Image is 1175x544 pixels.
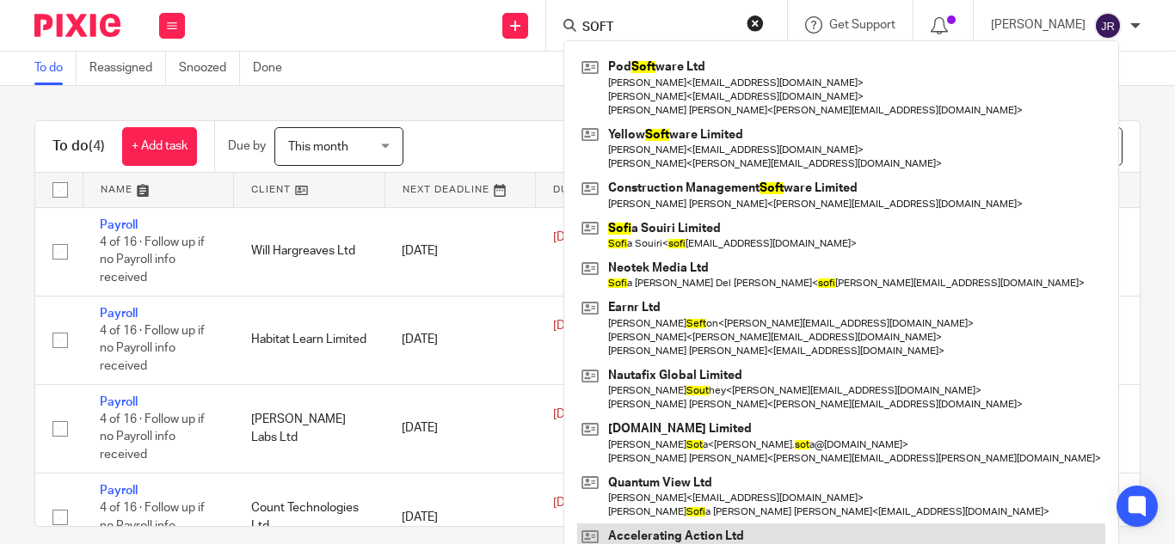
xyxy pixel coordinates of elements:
[1094,12,1122,40] img: svg%3E
[34,52,77,85] a: To do
[234,207,385,296] td: Will Hargreaves Ltd
[89,52,166,85] a: Reassigned
[122,127,197,166] a: + Add task
[991,16,1086,34] p: [PERSON_NAME]
[100,413,205,461] span: 4 of 16 · Follow up if no Payroll info received
[829,19,895,31] span: Get Support
[179,52,240,85] a: Snoozed
[747,15,764,32] button: Clear
[228,138,266,155] p: Due by
[553,498,589,510] span: [DATE]
[100,325,205,372] span: 4 of 16 · Follow up if no Payroll info received
[100,219,138,231] a: Payroll
[553,321,589,333] span: [DATE]
[384,384,536,473] td: [DATE]
[553,409,589,421] span: [DATE]
[384,207,536,296] td: [DATE]
[100,236,205,284] span: 4 of 16 · Follow up if no Payroll info received
[234,384,385,473] td: [PERSON_NAME] Labs Ltd
[288,141,348,153] span: This month
[234,296,385,384] td: Habitat Learn Limited
[100,308,138,320] a: Payroll
[553,231,589,243] span: [DATE]
[253,52,295,85] a: Done
[89,139,105,153] span: (4)
[100,396,138,408] a: Payroll
[52,138,105,156] h1: To do
[34,14,120,37] img: Pixie
[100,485,138,497] a: Payroll
[581,21,735,36] input: Search
[384,296,536,384] td: [DATE]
